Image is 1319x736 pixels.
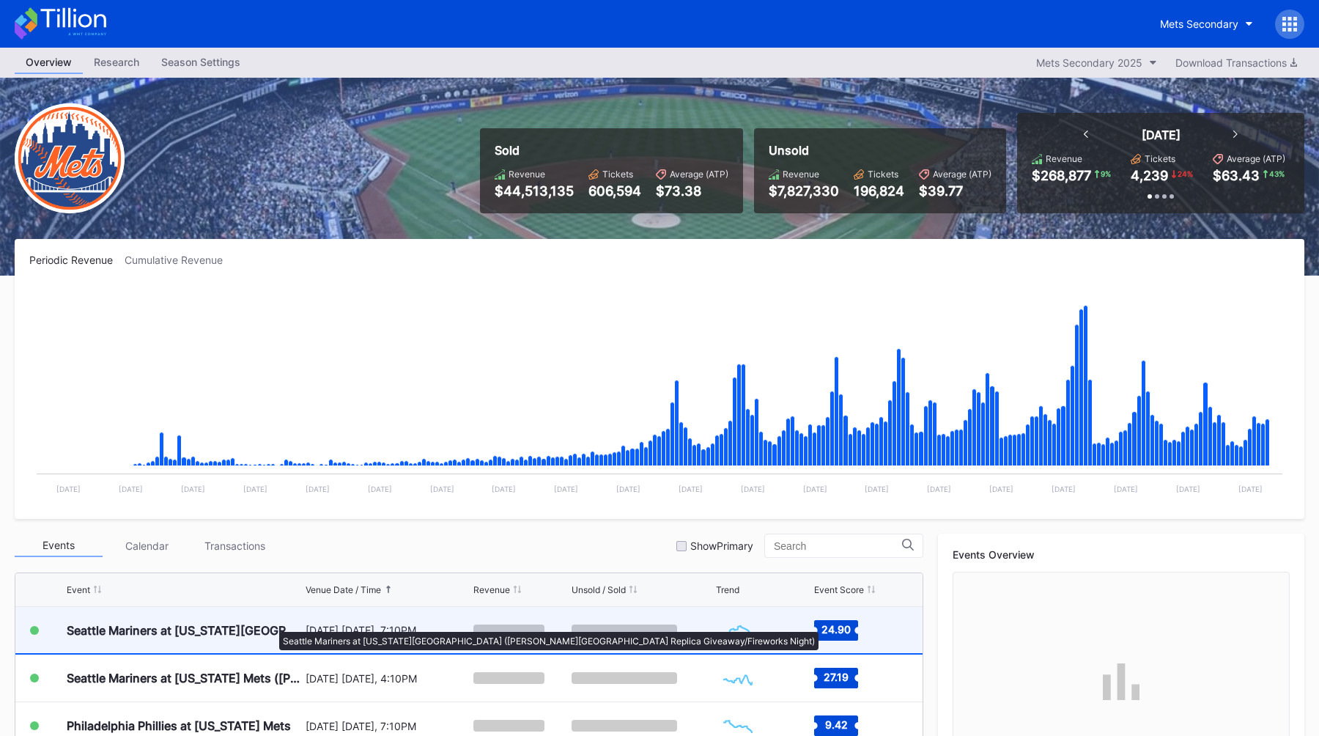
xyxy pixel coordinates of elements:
text: [DATE] [927,485,951,493]
div: $7,827,330 [769,183,839,199]
div: Revenue [1046,153,1082,164]
text: [DATE] [430,485,454,493]
div: 9 % [1099,168,1112,180]
text: [DATE] [1176,485,1200,493]
div: $268,877 [1032,168,1091,183]
text: [DATE] [865,485,889,493]
button: Download Transactions [1168,53,1304,73]
div: Show Primary [690,540,753,552]
text: [DATE] [1052,485,1076,493]
div: [DATE] [DATE], 7:10PM [306,720,470,732]
text: [DATE] [1114,485,1138,493]
div: 43 % [1268,168,1286,180]
div: [DATE] [DATE], 7:10PM [306,624,470,636]
div: Unsold / Sold [572,584,626,595]
div: Mets Secondary [1160,18,1238,30]
div: Mets Secondary 2025 [1036,56,1142,69]
input: Search [774,540,902,552]
text: [DATE] [679,485,703,493]
div: 24 % [1176,168,1194,180]
div: Revenue [783,169,819,180]
svg: Chart title [29,284,1290,504]
text: [DATE] [306,485,330,493]
img: New-York-Mets-Transparent.png [15,103,125,213]
div: 606,594 [588,183,641,199]
div: Periodic Revenue [29,254,125,266]
svg: Chart title [716,660,760,696]
div: Event [67,584,90,595]
text: [DATE] [492,485,516,493]
div: Tickets [868,169,898,180]
text: [DATE] [554,485,578,493]
div: Tickets [1145,153,1175,164]
div: Revenue [509,169,545,180]
a: Research [83,51,150,74]
text: [DATE] [616,485,640,493]
button: Mets Secondary [1149,10,1264,37]
div: Revenue [473,584,510,595]
text: [DATE] [741,485,765,493]
div: Transactions [191,534,278,557]
text: [DATE] [56,485,81,493]
button: Mets Secondary 2025 [1029,53,1164,73]
text: [DATE] [181,485,205,493]
text: [DATE] [989,485,1013,493]
div: [DATE] [1142,128,1181,142]
div: Unsold [769,143,991,158]
div: 196,824 [854,183,904,199]
div: Events Overview [953,548,1290,561]
div: Seattle Mariners at [US_STATE][GEOGRAPHIC_DATA] ([PERSON_NAME][GEOGRAPHIC_DATA] Replica Giveaway/... [67,623,302,638]
text: 9.42 [824,718,847,731]
text: [DATE] [368,485,392,493]
text: 24.90 [821,622,851,635]
div: Events [15,534,103,557]
text: [DATE] [243,485,267,493]
div: Event Score [814,584,864,595]
div: [DATE] [DATE], 4:10PM [306,672,470,685]
div: Tickets [602,169,633,180]
div: Average (ATP) [670,169,728,180]
div: Research [83,51,150,73]
a: Season Settings [150,51,251,74]
div: Trend [716,584,739,595]
text: [DATE] [803,485,827,493]
div: Cumulative Revenue [125,254,234,266]
div: Average (ATP) [1227,153,1285,164]
div: Average (ATP) [933,169,991,180]
div: 4,239 [1131,168,1168,183]
div: $73.38 [656,183,728,199]
div: Venue Date / Time [306,584,381,595]
div: Philadelphia Phillies at [US_STATE] Mets [67,718,291,733]
text: 27.19 [824,671,849,683]
a: Overview [15,51,83,74]
div: $63.43 [1213,168,1260,183]
div: Seattle Mariners at [US_STATE] Mets ([PERSON_NAME] Bobblehead Giveaway) [67,671,302,685]
svg: Chart title [716,612,760,649]
div: Download Transactions [1175,56,1297,69]
div: Calendar [103,534,191,557]
text: [DATE] [1238,485,1263,493]
div: Sold [495,143,728,158]
text: [DATE] [119,485,143,493]
div: $44,513,135 [495,183,574,199]
div: Season Settings [150,51,251,73]
div: $39.77 [919,183,991,199]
